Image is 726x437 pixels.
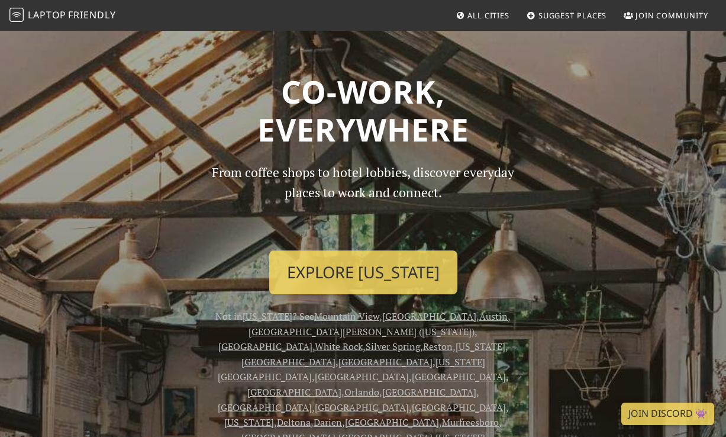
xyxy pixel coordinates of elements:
a: [GEOGRAPHIC_DATA] [382,310,476,323]
a: [GEOGRAPHIC_DATA] [412,401,506,414]
a: [US_STATE] [456,340,505,353]
p: From coffee shops to hotel lobbies, discover everyday places to work and connect. [202,162,525,241]
a: Austin [479,310,508,323]
a: All Cities [451,5,514,26]
a: Deltona [277,416,311,429]
a: Orlando [344,385,379,399]
a: LaptopFriendly LaptopFriendly [9,5,116,26]
a: [GEOGRAPHIC_DATA] [218,340,312,353]
span: Friendly [68,8,115,21]
a: Silver Spring [366,340,420,353]
a: [GEOGRAPHIC_DATA] [345,416,439,429]
a: [GEOGRAPHIC_DATA] [218,401,312,414]
a: [GEOGRAPHIC_DATA] [247,385,341,399]
h1: Co-work, Everywhere [33,73,693,148]
a: Suggest Places [522,5,612,26]
span: Suggest Places [538,10,607,21]
a: Join Discord 👾 [621,403,714,425]
a: Murfreesboro [442,416,499,429]
a: Join Community [619,5,713,26]
a: [GEOGRAPHIC_DATA] [338,355,433,368]
a: Darien [314,416,342,429]
span: All Cities [467,10,509,21]
a: [US_STATE] [243,310,292,323]
a: Mountain View [314,310,379,323]
a: White Rock [315,340,363,353]
span: Join Community [635,10,708,21]
img: LaptopFriendly [9,8,24,22]
a: [GEOGRAPHIC_DATA] [315,401,409,414]
a: Explore [US_STATE] [269,250,457,294]
a: [GEOGRAPHIC_DATA][PERSON_NAME] ([US_STATE]) [249,325,475,338]
a: [GEOGRAPHIC_DATA] [241,355,335,368]
a: [GEOGRAPHIC_DATA] [412,370,506,383]
span: Laptop [28,8,66,21]
a: [GEOGRAPHIC_DATA] [382,385,476,399]
a: [GEOGRAPHIC_DATA] [315,370,409,383]
a: Reston [423,340,453,353]
a: [US_STATE] [224,416,274,429]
